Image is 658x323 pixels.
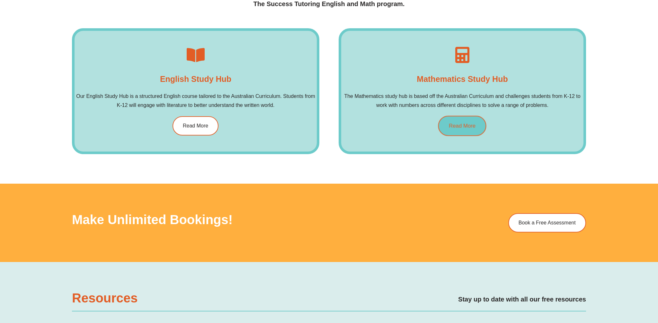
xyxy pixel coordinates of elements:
[160,73,231,85] h4: English Study Hub​
[449,123,476,128] span: Read More
[72,292,163,304] h3: Resources
[508,213,586,232] a: Book a Free Assessment
[75,92,317,110] p: Our English Study Hub is a structured English course tailored to the Australian Curriculum. Stude...
[183,123,208,128] span: Read More
[548,250,658,323] iframe: Chat Widget
[417,73,508,85] h4: Mathematics Study Hub
[438,116,486,136] a: Read More
[341,92,583,110] p: The Mathematics study hub is based off the Australian Curriculum and challenges students from K-1...
[72,213,419,226] h3: Make Unlimited Bookings!
[170,294,586,304] h4: Stay up to date with all our free resources
[519,220,576,225] span: Book a Free Assessment
[173,116,218,135] a: Read More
